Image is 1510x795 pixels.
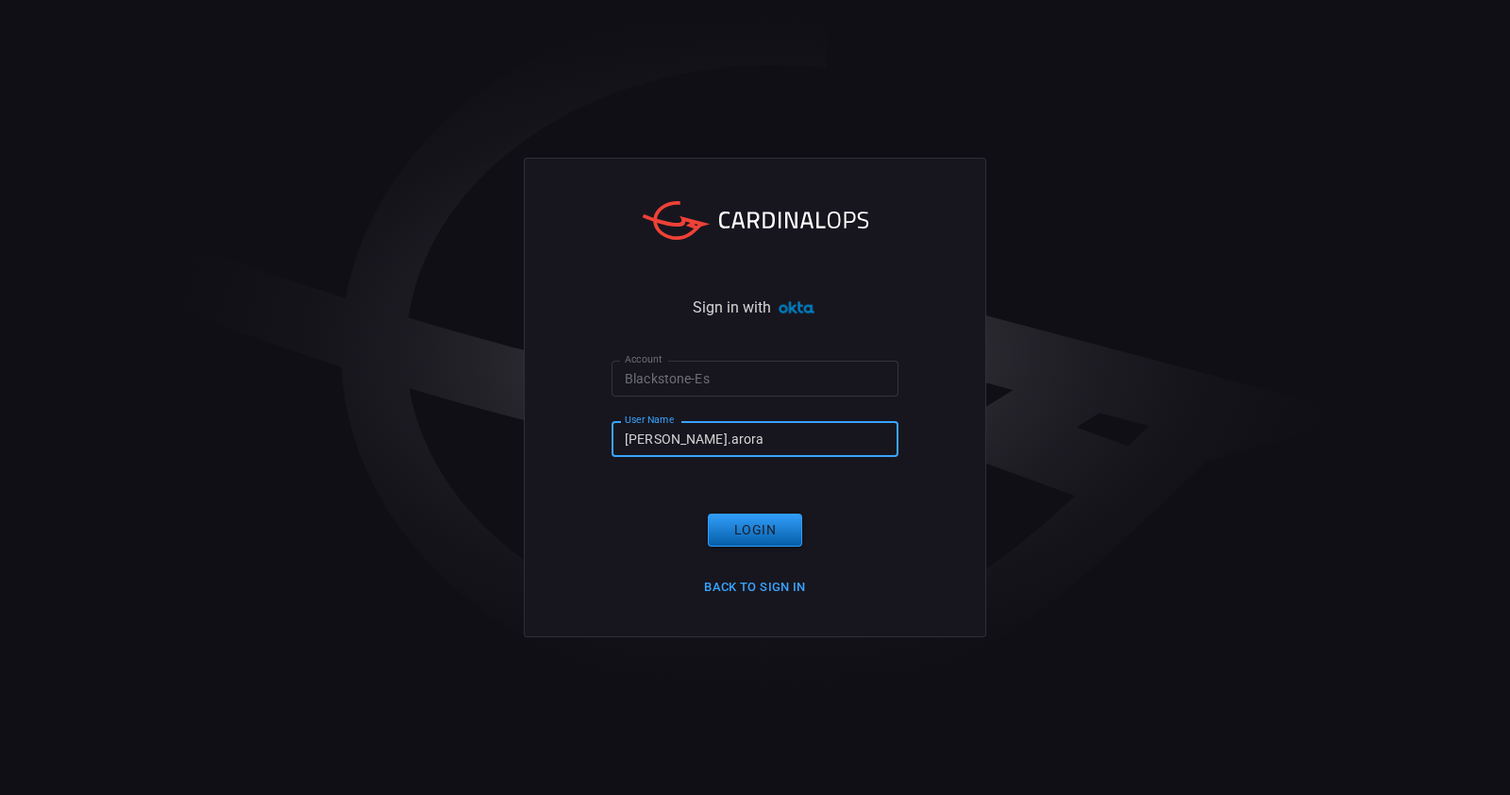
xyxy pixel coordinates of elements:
span: Sign in with [693,300,771,315]
input: Type your user name [612,421,898,456]
button: Login [708,514,802,547]
label: Account [625,352,663,366]
img: Ad5vKXme8s1CQAAAABJRU5ErkJggg== [776,301,816,315]
label: User Name [625,413,674,427]
input: Type your account [612,361,898,396]
button: Back to Sign in [693,573,817,602]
